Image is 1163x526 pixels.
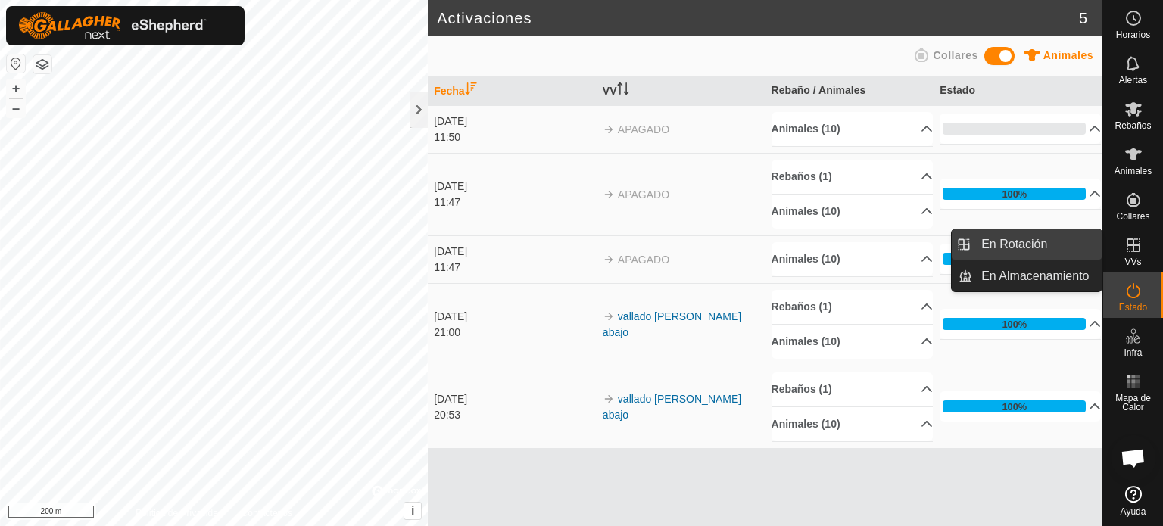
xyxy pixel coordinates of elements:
span: Ayuda [1121,507,1146,516]
button: Restablecer Mapa [7,54,25,73]
p-accordion-header: 100% [940,179,1101,209]
a: En Rotación [972,229,1102,260]
p-sorticon: Activar para ordenar [617,85,629,97]
a: En Almacenamiento [972,261,1102,291]
p-accordion-header: Animales (10) [772,325,933,359]
div: [DATE] [434,391,595,407]
img: arrow [603,310,615,322]
span: Estado [1119,303,1147,312]
div: 11:50 [434,129,595,145]
div: Chat abierto [1111,435,1156,481]
h2: Activaciones [437,9,1079,27]
span: APAGADO [618,188,669,201]
span: APAGADO [618,254,669,266]
button: + [7,79,25,98]
button: – [7,99,25,117]
span: Infra [1124,348,1142,357]
span: Rebaños [1115,121,1151,130]
div: 11:47 [434,260,595,275]
p-accordion-header: 100% [940,244,1101,274]
p-accordion-header: Animales (10) [772,195,933,229]
div: [DATE] [434,309,595,325]
a: Ayuda [1103,480,1163,522]
button: i [404,503,421,519]
img: arrow [603,393,615,405]
span: Horarios [1116,30,1150,39]
div: 20:53 [434,407,595,423]
p-accordion-header: Rebaños (1) [772,290,933,324]
div: 21:00 [434,325,595,341]
p-accordion-header: 100% [940,309,1101,339]
span: Mapa de Calor [1107,394,1159,412]
a: vallado [PERSON_NAME] abajo [603,393,741,421]
div: [DATE] [434,114,595,129]
img: arrow [603,123,615,135]
div: 0% [943,123,1086,135]
span: Animales [1115,167,1152,176]
p-accordion-header: 0% [940,114,1101,144]
div: 100% [1002,400,1027,414]
p-accordion-header: Rebaños (1) [772,372,933,406]
th: Rebaño / Animales [765,76,934,106]
span: i [411,504,414,517]
span: En Rotación [981,235,1047,254]
span: VVs [1124,257,1141,266]
a: Política de Privacidad [136,506,223,520]
span: En Almacenamiento [981,267,1089,285]
div: 11:47 [434,195,595,210]
p-accordion-header: Rebaños (1) [772,160,933,194]
a: vallado [PERSON_NAME] abajo [603,310,741,338]
p-accordion-header: Animales (10) [772,407,933,441]
img: arrow [603,254,615,266]
div: 100% [943,253,1086,265]
th: VV [597,76,765,106]
span: Collares [933,49,977,61]
li: En Rotación [952,229,1102,260]
a: Contáctenos [242,506,292,520]
div: 100% [1002,187,1027,201]
div: 100% [943,400,1086,412]
p-accordion-header: 100% [940,391,1101,422]
p-sorticon: Activar para ordenar [465,85,477,97]
p-accordion-header: Animales (10) [772,112,933,146]
span: Collares [1116,212,1149,221]
span: Animales [1043,49,1093,61]
span: Alertas [1119,76,1147,85]
div: [DATE] [434,179,595,195]
div: 100% [943,188,1086,200]
img: arrow [603,188,615,201]
span: 5 [1079,7,1087,30]
div: 100% [943,318,1086,330]
th: Fecha [428,76,597,106]
th: Estado [934,76,1102,106]
button: Capas del Mapa [33,55,51,73]
div: 100% [1002,317,1027,331]
li: En Almacenamiento [952,261,1102,291]
p-accordion-header: Animales (10) [772,242,933,276]
span: APAGADO [618,123,669,135]
img: Logo Gallagher [18,12,207,39]
div: [DATE] [434,244,595,260]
